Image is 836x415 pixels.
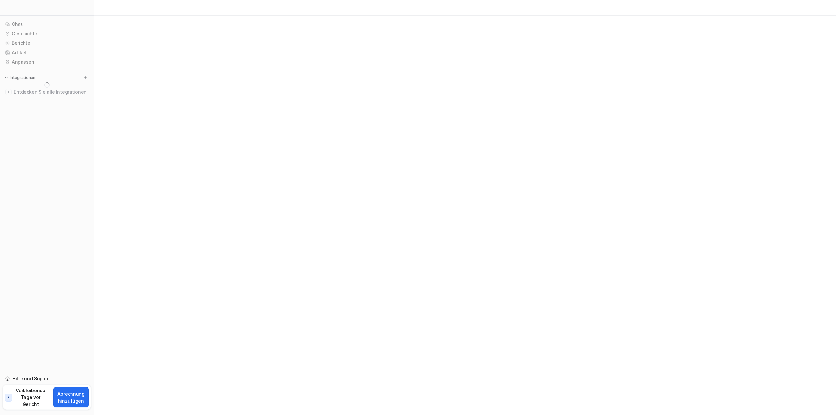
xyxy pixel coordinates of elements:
[16,388,45,407] font: Verbleibende Tage vor Gericht
[83,75,88,80] img: menu_add.svg
[12,376,52,381] font: Hilfe und Support
[3,48,91,57] a: Artikel
[12,21,23,27] font: Chat
[12,31,37,36] font: Geschichte
[14,89,87,95] font: Entdecken Sie alle Integrationen
[53,387,89,407] button: Abrechnung hinzufügen
[7,395,10,400] font: 7
[5,89,12,95] img: Entdecken Sie alle Integrationen
[3,39,91,48] a: Berichte
[3,88,91,97] a: Entdecken Sie alle Integrationen
[57,391,85,404] font: Abrechnung hinzufügen
[3,29,91,38] a: Geschichte
[12,59,34,65] font: Anpassen
[3,374,91,383] a: Hilfe und Support
[3,74,37,81] button: Integrationen
[10,75,35,80] font: Integrationen
[12,50,26,55] font: Artikel
[3,20,91,29] a: Chat
[4,75,8,80] img: Menü erweitern
[12,40,30,46] font: Berichte
[3,57,91,67] a: Anpassen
